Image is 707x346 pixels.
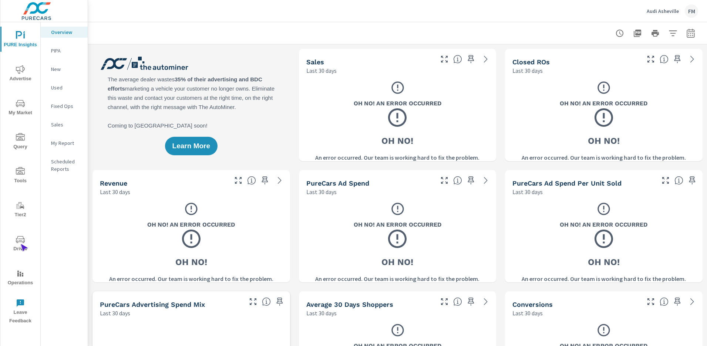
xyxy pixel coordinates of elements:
[147,220,235,229] h3: Oh No! An Error Occurred
[306,66,337,75] p: Last 30 days
[683,26,698,41] button: Select Date Range
[686,296,698,308] a: See more details in report
[41,156,88,174] div: Scheduled Reports
[3,235,38,253] span: Driver
[51,47,82,54] p: PIPA
[512,66,543,75] p: Last 30 days
[3,99,38,117] span: My Market
[660,55,669,64] span: Number of Repair Orders Closed by the selected dealership group over the selected time range. [So...
[686,53,698,65] a: See more details in report
[512,309,543,318] p: Last 30 days
[660,174,671,186] button: Make Fullscreen
[232,174,244,186] button: Make Fullscreen
[109,274,273,283] p: An error occurred. Our team is working hard to fix the problem.
[259,174,271,186] span: Save this to your personalized report
[353,99,441,108] h3: Oh No! An Error Occurred
[465,53,477,65] span: Save this to your personalized report
[480,53,492,65] a: See more details in report
[630,26,645,41] button: "Export Report to PDF"
[453,297,462,306] span: A rolling 30 day total of daily Shoppers on the dealership website, averaged over the selected da...
[172,143,210,149] span: Learn More
[660,297,669,306] span: The number of dealer-specified goals completed by a visitor. [Source: This data is provided by th...
[315,153,479,162] p: An error occurred. Our team is working hard to fix the problem.
[51,102,82,110] p: Fixed Ops
[512,179,622,187] h5: PureCars Ad Spend Per Unit Sold
[51,28,82,36] p: Overview
[3,31,38,49] span: PURE Insights
[306,58,324,66] h5: Sales
[381,256,413,268] h3: Oh No!
[306,301,393,308] h5: Average 30 Days Shoppers
[645,53,657,65] button: Make Fullscreen
[274,174,286,186] a: See more details in report
[306,179,369,187] h5: PureCars Ad Spend
[51,158,82,173] p: Scheduled Reports
[41,101,88,112] div: Fixed Ops
[438,53,450,65] button: Make Fullscreen
[100,309,130,318] p: Last 30 days
[0,22,40,328] div: nav menu
[480,296,492,308] a: See more details in report
[522,274,686,283] p: An error occurred. Our team is working hard to fix the problem.
[647,8,679,14] p: Audi Asheville
[51,121,82,128] p: Sales
[353,220,441,229] h3: Oh No! An Error Occurred
[671,53,683,65] span: Save this to your personalized report
[3,167,38,185] span: Tools
[512,301,553,308] h5: Conversions
[588,256,620,268] h3: Oh No!
[560,99,648,108] h3: Oh No! An Error Occurred
[480,174,492,186] a: See more details in report
[512,58,550,66] h5: Closed ROs
[41,27,88,38] div: Overview
[465,174,477,186] span: Save this to your personalized report
[512,187,543,196] p: Last 30 days
[41,138,88,149] div: My Report
[671,296,683,308] span: Save this to your personalized report
[465,296,477,308] span: Save this to your personalized report
[686,174,698,186] span: Save this to your personalized report
[274,296,286,308] span: Save this to your personalized report
[247,296,259,308] button: Make Fullscreen
[522,153,686,162] p: An error occurred. Our team is working hard to fix the problem.
[381,135,413,147] h3: Oh No!
[247,176,256,185] span: Total sales revenue over the selected date range. [Source: This data is sourced from the dealer’s...
[41,82,88,93] div: Used
[3,65,38,83] span: Advertise
[41,64,88,75] div: New
[438,296,450,308] button: Make Fullscreen
[41,45,88,56] div: PIPA
[175,256,207,268] h3: Oh No!
[51,84,82,91] p: Used
[453,176,462,185] span: Total cost of media for all PureCars channels for the selected dealership group over the selected...
[3,299,38,325] span: Leave Feedback
[588,135,620,147] h3: Oh No!
[666,26,680,41] button: Apply Filters
[645,296,657,308] button: Make Fullscreen
[315,274,479,283] p: An error occurred. Our team is working hard to fix the problem.
[560,220,648,229] h3: Oh No! An Error Occurred
[41,119,88,130] div: Sales
[648,26,663,41] button: Print Report
[3,133,38,151] span: Query
[306,187,337,196] p: Last 30 days
[3,201,38,219] span: Tier2
[51,65,82,73] p: New
[685,4,698,18] div: FM
[438,174,450,186] button: Make Fullscreen
[100,179,127,187] h5: Revenue
[453,55,462,64] span: Number of vehicles sold by the dealership over the selected date range. [Source: This data is sou...
[165,137,218,155] button: Learn More
[262,297,271,306] span: This table looks at how you compare to the amount of budget you spend per channel as opposed to y...
[100,301,205,308] h5: PureCars Advertising Spend Mix
[100,187,130,196] p: Last 30 days
[674,176,683,185] span: Average cost of advertising per each vehicle sold at the dealer over the selected date range. The...
[3,269,38,287] span: Operations
[51,139,82,147] p: My Report
[306,309,337,318] p: Last 30 days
